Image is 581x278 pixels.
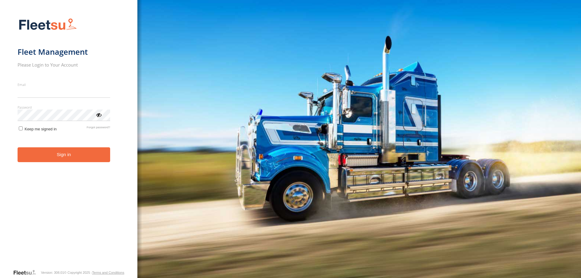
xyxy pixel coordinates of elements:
[18,47,110,57] h1: Fleet Management
[92,271,124,274] a: Terms and Conditions
[18,17,78,32] img: Fleetsu
[96,112,102,118] div: ViewPassword
[64,271,124,274] div: © Copyright 2025 -
[41,271,64,274] div: Version: 308.01
[18,105,110,110] label: Password
[19,126,23,130] input: Keep me signed in
[87,126,110,131] a: Forgot password?
[13,270,41,276] a: Visit our Website
[25,127,57,131] span: Keep me signed in
[18,62,110,68] h2: Please Login to Your Account
[18,147,110,162] button: Sign in
[18,82,110,87] label: Email
[18,15,120,269] form: main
